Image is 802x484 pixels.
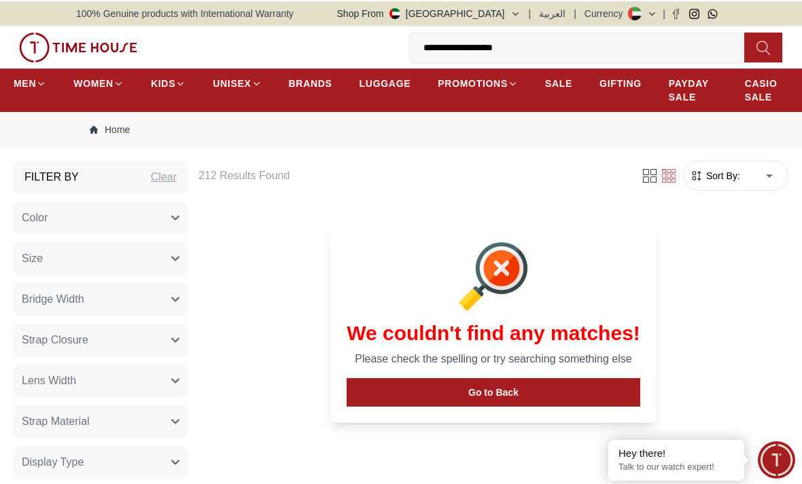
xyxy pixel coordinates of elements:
[14,282,188,314] button: Bridge Width
[22,208,48,225] span: Color
[14,70,46,94] a: MEN
[545,70,572,94] a: SALE
[14,200,188,233] button: Color
[76,5,294,19] span: 100% Genuine products with International Warranty
[22,453,84,469] span: Display Type
[347,350,640,366] p: Please check the spelling or try searching something else
[585,5,629,19] div: Currency
[347,320,640,344] h1: We couldn't find any matches!
[14,241,188,274] button: Size
[618,460,734,472] p: Talk to our watch expert!
[758,440,795,477] div: Chat Widget
[90,122,130,135] a: Home
[14,363,188,396] button: Lens Width
[24,168,79,184] h3: Filter By
[198,166,624,183] h6: 212 Results Found
[745,70,788,108] a: CASIO SALE
[22,371,76,388] span: Lens Width
[337,5,521,19] button: Shop From[GEOGRAPHIC_DATA]
[289,75,332,89] span: BRANDS
[599,70,642,94] a: GIFTING
[438,75,508,89] span: PROMOTIONS
[663,5,665,19] span: |
[360,70,411,94] a: LUGGAGE
[669,75,718,103] span: PAYDAY SALE
[438,70,518,94] a: PROMOTIONS
[76,111,726,146] nav: Breadcrumb
[689,7,699,18] a: Instagram
[669,70,718,108] a: PAYDAY SALE
[213,70,261,94] a: UNISEX
[690,168,740,181] button: Sort By:
[14,322,188,355] button: Strap Closure
[14,404,188,436] button: Strap Material
[14,75,36,89] span: MEN
[703,168,740,181] span: Sort By:
[671,7,681,18] a: Facebook
[22,331,88,347] span: Strap Closure
[618,445,734,459] div: Hey there!
[22,249,43,265] span: Size
[151,70,186,94] a: KIDS
[545,75,572,89] span: SALE
[529,5,531,19] span: |
[347,377,640,405] button: Go to Back
[708,7,718,18] a: Whatsapp
[360,75,411,89] span: LUGGAGE
[151,75,175,89] span: KIDS
[22,412,90,428] span: Strap Material
[574,5,576,19] span: |
[22,290,84,306] span: Bridge Width
[599,75,642,89] span: GIFTING
[151,168,177,184] div: Clear
[389,7,400,18] img: United Arab Emirates
[745,75,788,103] span: CASIO SALE
[73,70,124,94] a: WOMEN
[213,75,251,89] span: UNISEX
[14,445,188,477] button: Display Type
[289,70,332,94] a: BRANDS
[539,5,565,19] button: العربية
[19,31,137,61] img: ...
[73,75,114,89] span: WOMEN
